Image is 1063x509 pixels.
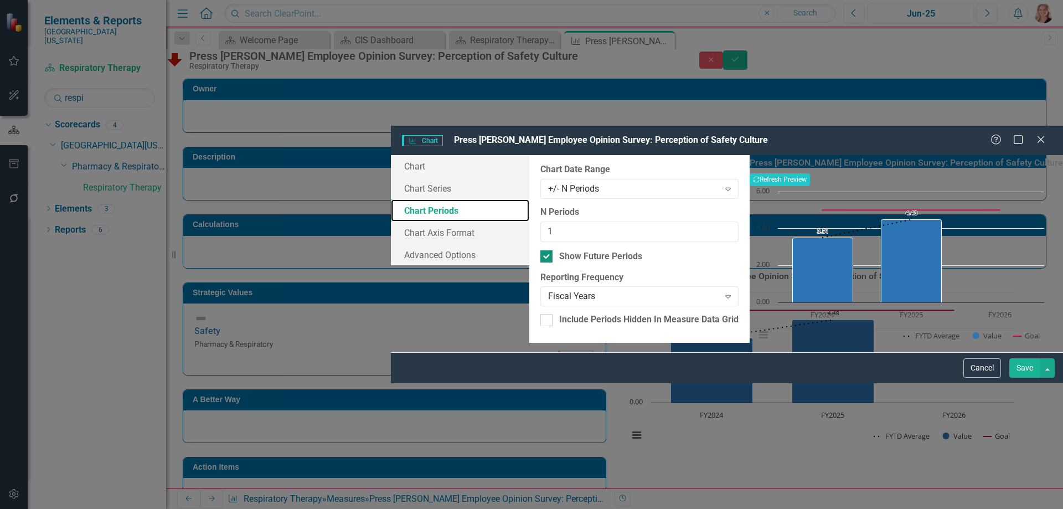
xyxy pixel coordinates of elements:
[906,209,917,217] text: 4.48
[881,219,942,302] path: FY2025, 4.48. Value.
[904,331,961,341] button: Show FYTD Average
[756,296,770,306] text: 0.00
[756,259,770,269] text: 2.00
[750,158,1063,168] h3: Press [PERSON_NAME] Employee Opinion Survey: Perception of Safety Culture
[391,177,529,199] a: Chart Series
[750,173,810,186] button: Refresh Preview
[1014,331,1040,341] button: Show Goal
[454,135,768,145] span: Press [PERSON_NAME] Employee Opinion Survey: Perception of Safety Culture
[391,199,529,222] a: Chart Periods
[963,358,1001,378] button: Cancel
[559,313,739,326] div: Include Periods Hidden In Measure Data Grid
[391,222,529,244] a: Chart Axis Format
[548,183,719,196] div: +/- N Periods
[540,271,739,284] label: Reporting Frequency
[540,163,739,176] label: Chart Date Range
[988,310,1012,320] text: FY2026
[821,208,1002,212] g: Goal, series 3 of 3. Line with 3 data points.
[756,186,770,196] text: 6.00
[900,310,923,320] text: FY2025
[756,223,770,233] text: 4.00
[793,192,1000,303] g: Value, series 2 of 3. Bar series with 3 bars.
[402,135,443,146] span: Chart
[756,327,771,343] button: View chart menu, Chart
[391,155,529,177] a: Chart
[817,227,829,235] text: 3.51
[540,206,739,219] label: N Periods
[391,244,529,266] a: Advanced Options
[548,290,719,303] div: Fiscal Years
[1009,358,1040,378] button: Save
[973,331,1002,341] button: Show Value
[559,250,642,263] div: Show Future Periods
[811,310,834,320] text: FY2024
[793,238,853,302] path: FY2024, 3.51. Value.
[750,186,1050,352] svg: Interactive chart
[750,186,1063,352] div: Chart. Highcharts interactive chart.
